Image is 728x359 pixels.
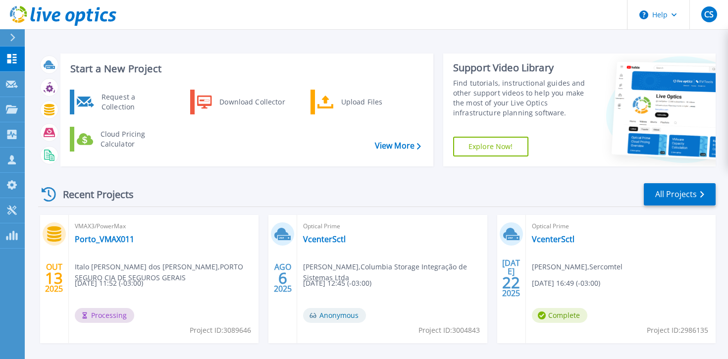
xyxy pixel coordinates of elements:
[647,325,708,336] span: Project ID: 2986135
[532,308,587,323] span: Complete
[45,260,63,296] div: OUT 2025
[38,182,147,206] div: Recent Projects
[75,221,253,232] span: VMAX3/PowerMax
[75,278,143,289] span: [DATE] 11:52 (-03:00)
[70,90,171,114] a: Request a Collection
[336,92,410,112] div: Upload Files
[453,61,589,74] div: Support Video Library
[532,261,623,272] span: [PERSON_NAME] , Sercomtel
[190,90,292,114] a: Download Collector
[190,325,251,336] span: Project ID: 3089646
[278,274,287,282] span: 6
[532,221,710,232] span: Optical Prime
[532,278,600,289] span: [DATE] 16:49 (-03:00)
[502,260,520,296] div: [DATE] 2025
[70,63,420,74] h3: Start a New Project
[70,127,171,152] a: Cloud Pricing Calculator
[502,278,520,287] span: 22
[303,278,371,289] span: [DATE] 12:45 (-03:00)
[418,325,480,336] span: Project ID: 3004843
[97,92,169,112] div: Request a Collection
[453,137,528,156] a: Explore Now!
[273,260,292,296] div: AGO 2025
[644,183,716,205] a: All Projects
[75,234,134,244] a: Porto_VMAX011
[45,274,63,282] span: 13
[532,234,574,244] a: VcenterSctl
[303,221,481,232] span: Optical Prime
[704,10,714,18] span: CS
[311,90,412,114] a: Upload Files
[453,78,589,118] div: Find tutorials, instructional guides and other support videos to help you make the most of your L...
[96,129,169,149] div: Cloud Pricing Calculator
[214,92,289,112] div: Download Collector
[303,234,346,244] a: VcenterSctl
[75,308,134,323] span: Processing
[75,261,259,283] span: Italo [PERSON_NAME] dos [PERSON_NAME] , PORTO SEGURO CIA DE SEGUROS GERAIS
[303,308,366,323] span: Anonymous
[375,141,421,151] a: View More
[303,261,487,283] span: [PERSON_NAME] , Columbia Storage Integração de Sistemas Ltda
